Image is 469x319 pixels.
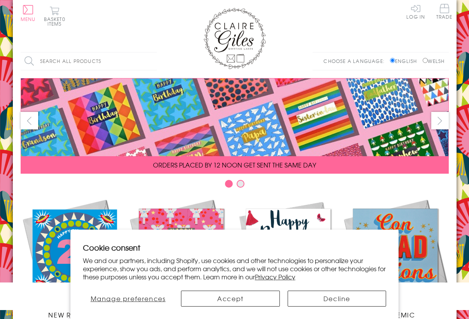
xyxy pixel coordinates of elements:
span: 0 items [47,16,65,27]
span: Trade [436,4,453,19]
a: Trade [436,4,453,21]
a: Privacy Policy [255,272,295,281]
p: Choose a language: [323,58,388,64]
img: Claire Giles Greetings Cards [204,8,266,69]
button: Menu [21,5,36,21]
div: Carousel Pagination [21,180,449,192]
input: Search [149,52,157,70]
input: Welsh [423,58,428,63]
button: Basket0 items [44,6,65,26]
input: Search all products [21,52,157,70]
label: English [390,58,421,64]
p: We and our partners, including Shopify, use cookies and other technologies to personalize your ex... [83,256,386,281]
input: English [390,58,395,63]
h2: Cookie consent [83,242,386,253]
button: Carousel Page 1 (Current Slide) [225,180,233,188]
a: Log In [406,4,425,19]
button: next [431,112,449,129]
span: Menu [21,16,36,23]
button: prev [21,112,38,129]
button: Carousel Page 2 [237,180,244,188]
span: ORDERS PLACED BY 12 NOON GET SENT THE SAME DAY [153,160,316,169]
label: Welsh [423,58,445,64]
button: Accept [181,291,280,307]
button: Decline [288,291,386,307]
button: Manage preferences [83,291,174,307]
span: Manage preferences [91,294,166,303]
